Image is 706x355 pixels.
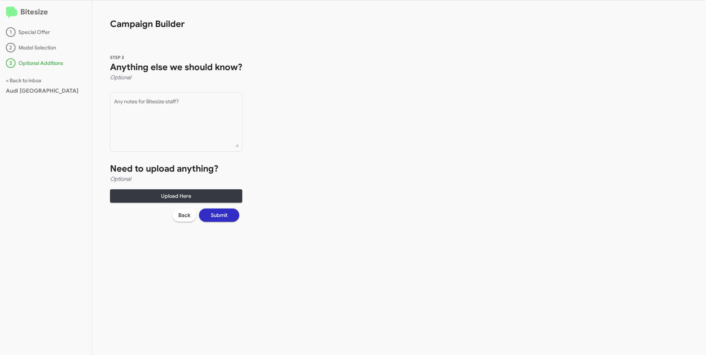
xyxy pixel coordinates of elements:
[172,208,196,222] button: Back
[6,7,17,18] img: logo-minimal.svg
[92,0,260,30] h1: Campaign Builder
[6,58,16,68] div: 3
[6,77,41,84] a: < Back to inbox
[6,58,86,68] div: Optional Additions
[6,87,86,94] div: Audi [GEOGRAPHIC_DATA]
[6,6,86,18] h2: Bitesize
[199,208,239,222] button: Submit
[6,43,16,52] div: 2
[110,55,124,60] span: STEP 3
[6,27,16,37] div: 1
[6,27,86,37] div: Special Offer
[110,163,242,175] h1: Need to upload anything?
[110,61,242,73] h1: Anything else we should know?
[110,189,242,203] button: Upload Here
[110,175,242,183] h4: Optional
[110,73,242,82] h4: Optional
[6,43,86,52] div: Model Selection
[178,208,190,222] span: Back
[211,208,227,222] span: Submit
[116,189,236,203] span: Upload Here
